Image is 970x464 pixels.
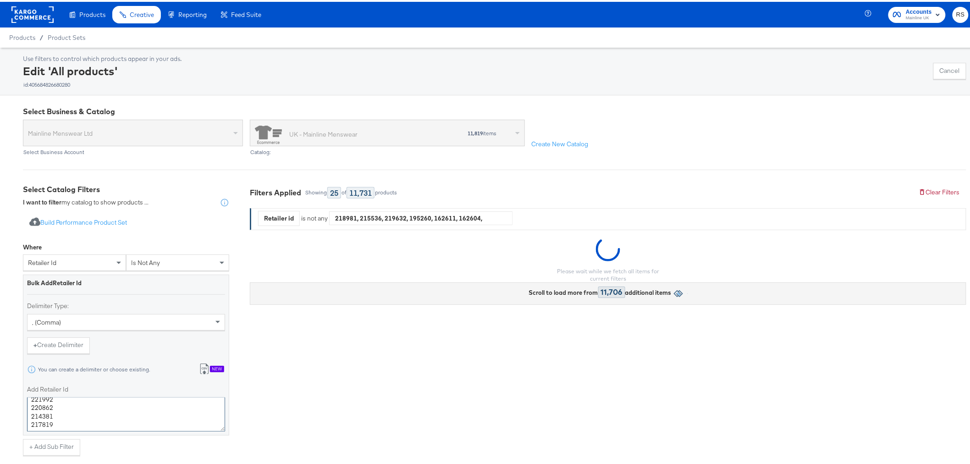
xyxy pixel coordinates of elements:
[933,61,966,77] button: Cancel
[23,80,182,86] div: id: 405684826680280
[210,364,224,370] div: New
[32,316,61,325] span: , (comma)
[131,257,160,265] span: is not any
[341,188,347,194] div: of
[347,185,375,197] div: 11,731
[525,134,595,151] button: Create New Catalog
[23,437,80,454] button: + Add Sub Filter
[28,124,231,139] span: Mainline Menswear Ltd
[375,188,397,194] div: products
[23,196,149,205] div: my catalog to show products ...
[23,61,182,86] div: Edit 'All products'
[888,5,946,21] button: AccountsMainline UK
[906,13,932,20] span: Mainline UK
[23,105,966,115] div: Select Business & Catalog
[23,196,61,204] strong: I want to filter
[38,365,150,371] div: You can create a delimiter or choose existing.
[327,185,341,197] div: 25
[330,210,512,223] div: 218981, 215536, 219632, 195260, 162611, 162604, 178548, 209886, 214409, 219381, 219627, 219242, 2...
[468,128,483,135] strong: 11,819
[23,147,243,154] div: Select Business Account
[305,188,327,194] div: Showing
[300,212,329,221] div: is not any
[23,53,182,61] div: Use filters to control which products appear in your ads.
[193,359,231,376] button: New
[33,339,37,348] strong: +
[27,396,225,430] textarea: 218981,215536,219632,195260,162611,162604,178548,209886,214409,219381,219627,219242,220410,219284...
[529,285,672,296] div: Scroll to load more from additional items
[23,213,133,230] button: Build Performance Product Set
[48,32,85,39] a: Product Sets
[250,147,525,154] div: Catalog:
[23,182,229,193] div: Select Catalog Filters
[35,32,48,39] span: /
[551,266,666,281] div: Please wait while we fetch all items for current filters
[598,285,625,296] div: 11,706
[9,32,35,39] span: Products
[259,210,299,224] div: Retailer id
[28,257,56,265] span: retailer id
[27,300,225,309] label: Delimiter Type:
[27,383,225,392] label: Add Retailer Id
[912,182,966,199] button: Clear Filters
[27,277,225,286] div: Bulk Add Retailer Id
[906,6,932,15] span: Accounts
[23,241,42,250] div: Where
[417,128,497,135] div: items
[956,8,965,18] span: RS
[27,336,90,352] button: +Create Delimiter
[953,5,969,21] button: RS
[231,9,261,17] span: Feed Suite
[289,128,358,138] div: UK - Mainline Menswear
[130,9,154,17] span: Creative
[250,186,301,196] div: Filters Applied
[79,9,105,17] span: Products
[178,9,207,17] span: Reporting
